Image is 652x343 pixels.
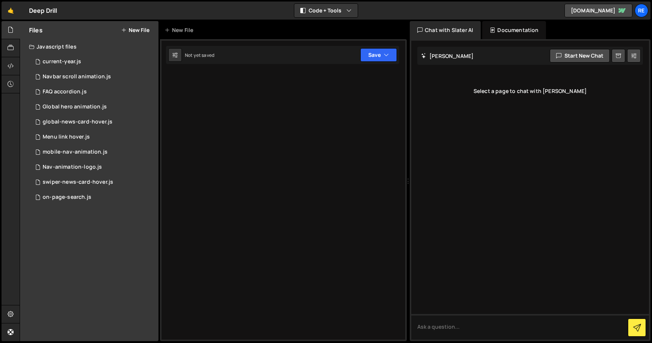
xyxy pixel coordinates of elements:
[29,69,158,84] div: 17275/47957.js
[43,149,108,155] div: mobile-nav-animation.js
[43,179,113,186] div: swiper-news-card-hover.js
[29,26,43,34] h2: Files
[43,58,81,65] div: current-year.js
[29,175,158,190] div: 17275/47884.js
[43,104,107,110] div: Global hero animation.js
[29,145,158,160] div: 17275/47883.js
[29,160,158,175] div: 17275/47881.js
[421,52,474,59] h2: [PERSON_NAME]
[29,84,158,99] div: 17275/47877.js
[43,119,112,125] div: global-news-card-hover.js
[564,4,632,17] a: [DOMAIN_NAME]
[43,194,91,201] div: on-page-search.js
[29,99,158,114] div: 17275/47886.js
[43,73,111,80] div: Navbar scroll animation.js
[635,4,648,17] a: Re
[2,2,20,20] a: 🤙
[121,27,149,33] button: New File
[185,52,214,58] div: Not yet saved
[550,49,610,63] button: Start new chat
[20,39,158,54] div: Javascript files
[29,114,158,130] div: 17275/47885.js
[482,21,546,39] div: Documentation
[29,6,57,15] div: Deep Drill
[43,134,90,140] div: Menu link hover.js
[29,130,158,145] div: 17275/47896.js
[43,88,87,95] div: FAQ accordion.js
[29,54,158,69] div: 17275/47875.js
[165,26,196,34] div: New File
[360,48,397,62] button: Save
[43,164,102,171] div: Nav-animation-logo.js
[410,21,481,39] div: Chat with Slater AI
[294,4,358,17] button: Code + Tools
[29,190,158,205] div: 17275/47880.js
